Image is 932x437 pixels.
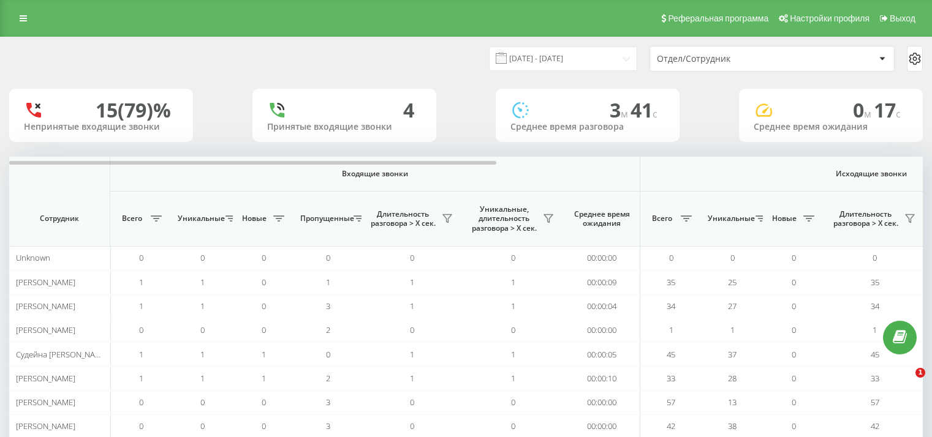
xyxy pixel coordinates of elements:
td: 00:00:00 [564,390,640,414]
span: Входящие звонки [142,169,608,179]
span: Пропущенные [300,214,350,223]
span: 0 [792,301,796,312]
span: 34 [667,301,675,312]
span: 0 [792,349,796,360]
div: Среднее время разговора [510,122,665,132]
span: 1 [139,277,143,288]
span: 1 [511,349,515,360]
span: 0 [730,252,735,263]
td: 00:00:05 [564,342,640,366]
span: 1 [326,277,330,288]
td: 00:00:04 [564,294,640,318]
div: Среднее время ожидания [754,122,908,132]
span: Сотрудник [20,214,99,223]
span: Реферальная программа [668,13,768,23]
td: 00:00:09 [564,270,640,294]
span: Судейна [PERSON_NAME] [16,349,108,360]
span: 0 [139,420,143,431]
span: 1 [511,373,515,384]
span: 1 [669,324,673,335]
span: 1 [873,324,877,335]
span: 0 [262,420,266,431]
span: 37 [728,349,737,360]
span: 3 [610,97,631,123]
div: 15 (79)% [96,99,171,122]
span: Длительность разговора > Х сек. [830,209,901,228]
span: 0 [511,252,515,263]
span: 0 [200,397,205,408]
span: 34 [871,301,879,312]
span: 0 [873,252,877,263]
span: 35 [871,277,879,288]
span: 57 [871,397,879,408]
span: 0 [200,324,205,335]
span: 0 [792,397,796,408]
span: 45 [667,349,675,360]
span: [PERSON_NAME] [16,324,75,335]
div: 4 [403,99,414,122]
span: 1 [262,373,266,384]
span: 0 [262,252,266,263]
span: 3 [326,301,330,312]
span: 0 [326,349,330,360]
span: 0 [853,97,874,123]
span: 28 [728,373,737,384]
span: 1 [730,324,735,335]
span: Новые [769,214,800,223]
span: Длительность разговора > Х сек. [368,209,438,228]
td: 00:00:10 [564,367,640,390]
span: c [653,107,657,121]
span: 41 [631,97,657,123]
span: [PERSON_NAME] [16,301,75,312]
span: Всего [646,214,677,223]
span: 27 [728,301,737,312]
span: 1 [200,301,205,312]
span: 3 [326,420,330,431]
span: 1 [139,301,143,312]
span: 0 [792,373,796,384]
span: 0 [262,397,266,408]
span: 0 [669,252,673,263]
span: 25 [728,277,737,288]
span: 0 [792,277,796,288]
span: 0 [326,252,330,263]
div: Принятые входящие звонки [267,122,422,132]
span: 1 [139,373,143,384]
span: 1 [410,277,414,288]
span: 0 [139,324,143,335]
span: 0 [200,252,205,263]
span: 0 [511,420,515,431]
span: 2 [326,373,330,384]
span: Уникальные, длительность разговора > Х сек. [469,204,539,233]
span: Уникальные [708,214,752,223]
span: [PERSON_NAME] [16,397,75,408]
span: 0 [792,420,796,431]
span: Настройки профиля [790,13,869,23]
span: 1 [410,373,414,384]
div: Отдел/Сотрудник [657,54,803,64]
span: 45 [871,349,879,360]
span: [PERSON_NAME] [16,277,75,288]
span: 1 [200,373,205,384]
span: 2 [326,324,330,335]
span: Среднее время ожидания [573,209,631,228]
span: 1 [262,349,266,360]
span: 0 [792,324,796,335]
span: 17 [874,97,901,123]
span: 38 [728,420,737,431]
span: Unknown [16,252,50,263]
span: 0 [511,324,515,335]
div: Непринятые входящие звонки [24,122,178,132]
span: 3 [326,397,330,408]
span: 33 [871,373,879,384]
span: 0 [139,252,143,263]
span: 0 [410,397,414,408]
span: Всего [116,214,147,223]
span: 1 [410,301,414,312]
span: 33 [667,373,675,384]
span: 1 [139,349,143,360]
span: 0 [139,397,143,408]
span: 1 [915,368,925,378]
span: 0 [262,324,266,335]
span: 0 [410,252,414,263]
